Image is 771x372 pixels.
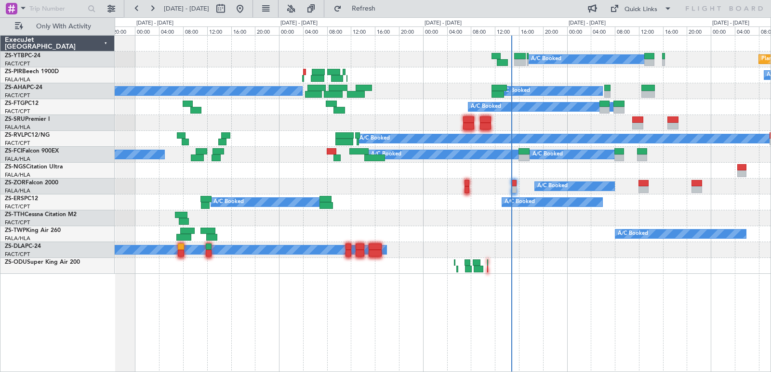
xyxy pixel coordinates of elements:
div: 12:00 [639,26,663,35]
div: 12:00 [207,26,231,35]
div: 04:00 [591,26,615,35]
a: ZS-YTBPC-24 [5,53,40,59]
a: FALA/HLA [5,187,30,194]
button: Refresh [329,1,387,16]
a: FACT/CPT [5,203,30,210]
div: [DATE] - [DATE] [712,19,749,27]
span: ZS-TWP [5,228,26,233]
div: Quick Links [625,5,657,14]
div: 00:00 [135,26,159,35]
a: ZS-ZORFalcon 2000 [5,180,58,186]
div: A/C Booked [618,227,648,241]
div: 00:00 [567,26,591,35]
div: 00:00 [279,26,303,35]
div: 04:00 [303,26,327,35]
a: ZS-PIRBeech 1900D [5,69,59,75]
span: ZS-FTG [5,101,25,106]
div: [DATE] - [DATE] [136,19,173,27]
div: 04:00 [159,26,183,35]
div: 16:00 [375,26,399,35]
a: ZS-NGSCitation Ultra [5,164,63,170]
div: 20:00 [399,26,423,35]
a: FACT/CPT [5,219,30,226]
span: ZS-YTB [5,53,25,59]
a: FACT/CPT [5,251,30,258]
a: ZS-FTGPC12 [5,101,39,106]
div: 08:00 [183,26,207,35]
a: FACT/CPT [5,108,30,115]
a: FALA/HLA [5,171,30,179]
span: ZS-RVL [5,132,24,138]
a: FALA/HLA [5,124,30,131]
span: ZS-DLA [5,244,25,249]
span: ZS-AHA [5,85,27,90]
div: [DATE] - [DATE] [280,19,318,27]
button: Quick Links [605,1,677,16]
span: [DATE] - [DATE] [164,4,209,13]
span: Refresh [344,5,384,12]
a: ZS-RVLPC12/NG [5,132,50,138]
div: 12:00 [495,26,519,35]
div: 16:00 [519,26,543,35]
div: A/C Booked [359,131,390,146]
a: ZS-ODUSuper King Air 200 [5,259,80,265]
div: A/C Booked [500,84,530,98]
div: A/C Booked [371,147,401,162]
a: ZS-TWPKing Air 260 [5,228,61,233]
div: 20:00 [255,26,279,35]
button: Only With Activity [11,19,105,34]
div: 16:00 [231,26,255,35]
div: 12:00 [351,26,375,35]
div: 00:00 [423,26,447,35]
a: FACT/CPT [5,60,30,67]
div: 20:00 [543,26,567,35]
a: FACT/CPT [5,140,30,147]
div: A/C Booked [505,195,535,209]
div: 08:00 [615,26,639,35]
a: ZS-ERSPC12 [5,196,38,202]
div: 00:00 [711,26,735,35]
a: ZS-FCIFalcon 900EX [5,148,59,154]
div: 08:00 [471,26,495,35]
span: ZS-PIR [5,69,22,75]
div: [DATE] - [DATE] [425,19,462,27]
div: A/C Booked [471,100,501,114]
a: ZS-SRUPremier I [5,116,50,122]
a: ZS-DLAPC-24 [5,244,41,249]
span: ZS-SRU [5,116,25,122]
a: FALA/HLA [5,155,30,163]
div: 08:00 [327,26,351,35]
span: ZS-NGS [5,164,26,170]
div: A/C Booked [213,195,244,209]
a: FACT/CPT [5,92,30,99]
div: A/C Booked [532,147,563,162]
div: 20:00 [111,26,135,35]
div: [DATE] - [DATE] [569,19,606,27]
span: ZS-FCI [5,148,22,154]
a: FALA/HLA [5,76,30,83]
span: ZS-ZOR [5,180,26,186]
div: A/C Booked [537,179,568,193]
div: 20:00 [687,26,711,35]
input: Trip Number [29,1,85,16]
div: 16:00 [663,26,687,35]
a: ZS-TTHCessna Citation M2 [5,212,77,218]
div: 04:00 [735,26,759,35]
span: ZS-ERS [5,196,24,202]
a: FALA/HLA [5,235,30,242]
a: ZS-AHAPC-24 [5,85,42,90]
div: A/C Booked [531,52,561,66]
span: Only With Activity [25,23,102,30]
div: 04:00 [447,26,471,35]
span: ZS-TTH [5,212,25,218]
span: ZS-ODU [5,259,27,265]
